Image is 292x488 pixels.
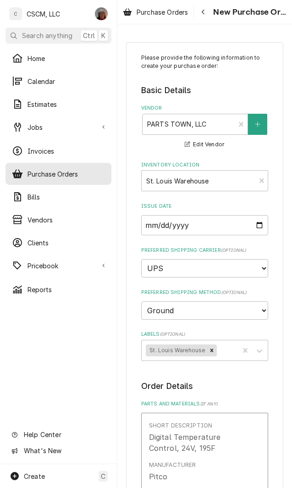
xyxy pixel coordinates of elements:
[221,290,247,295] span: ( optional )
[6,28,111,44] button: Search anythingCtrlK
[141,289,269,296] label: Preferred Shipping Method
[200,401,218,406] span: ( if any )
[183,139,226,150] button: Edit Vendor
[149,471,168,482] div: Manufacturer
[28,238,105,248] span: Clients
[6,47,111,69] a: Home
[207,344,217,356] div: Remove St. Louis Warehouse
[28,146,105,156] span: Invoices
[141,161,269,169] label: Inventory Location
[28,285,105,294] span: Reports
[6,93,111,115] a: Estimates
[101,31,105,40] span: K
[141,331,269,360] div: Labels
[95,7,108,20] div: DV
[6,232,111,254] a: Clients
[6,427,111,442] a: Go to Help Center
[28,122,98,132] span: Jobs
[141,400,269,408] label: Parts and Materials
[101,471,105,481] span: C
[146,344,207,356] div: St. Louis Warehouse
[28,100,105,109] span: Estimates
[141,105,269,150] div: Vendor
[119,5,192,20] a: Purchase Orders
[149,461,196,469] div: Manufacturer
[141,203,269,210] label: Issue Date
[221,248,247,253] span: ( optional )
[6,278,111,300] a: Reports
[6,209,111,231] a: Vendors
[28,261,98,271] span: Pricebook
[141,105,269,112] label: Vendor
[141,380,269,392] legend: Order Details
[9,7,22,20] div: C
[6,116,111,138] a: Go to Jobs
[141,331,269,338] label: Labels
[27,9,60,19] div: CSCM, LLC
[28,54,105,63] span: Home
[255,121,260,128] svg: Create New Vendor
[149,432,242,454] div: Digital Temperature Control, 24V, 195F
[210,6,286,18] span: New Purchase Order
[24,446,106,455] span: What's New
[83,31,95,40] span: Ctrl
[95,7,108,20] div: Dena Vecchetti's Avatar
[196,5,210,19] button: Navigate back
[141,203,269,235] div: Issue Date
[22,31,72,40] span: Search anything
[141,215,269,235] input: yyyy-mm-dd
[141,289,269,320] div: Preferred Shipping Method
[24,430,106,439] span: Help Center
[6,186,111,208] a: Bills
[24,472,45,480] span: Create
[28,77,105,86] span: Calendar
[137,7,188,17] span: Purchase Orders
[248,114,267,135] button: Create New Vendor
[160,332,186,337] span: ( optional )
[6,163,111,185] a: Purchase Orders
[28,215,105,225] span: Vendors
[28,192,105,202] span: Bills
[149,421,213,430] div: Short Description
[149,461,196,482] div: Manufacturer
[141,54,269,71] p: Please provide the following information to create your purchase order:
[141,161,269,191] div: Inventory Location
[6,140,111,162] a: Invoices
[6,443,111,458] a: Go to What's New
[141,247,269,277] div: Preferred Shipping Carrier
[6,70,111,92] a: Calendar
[6,255,111,277] a: Go to Pricebook
[28,169,105,179] span: Purchase Orders
[141,84,269,96] legend: Basic Details
[141,247,269,254] label: Preferred Shipping Carrier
